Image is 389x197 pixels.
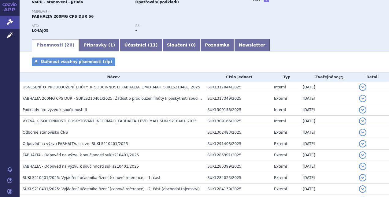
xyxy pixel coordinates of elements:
span: Externí [274,153,287,157]
span: USNESENÍ_O_PRODLOUŽENÍ_LHŮTY_K_SOUČINNOSTI_FABHALTA_LPVO_MAH_SUKLS210401_2025 [23,85,200,89]
span: SUKLS210401/2025: Vyjádření účastníka řízení (cenové reference) - 1. část [23,176,161,180]
a: Newsletter [234,39,270,51]
p: Přípravek: [32,10,239,14]
button: detail [359,84,366,91]
p: RS: [135,24,232,28]
td: SUKL291408/2025 [204,138,271,150]
button: detail [359,174,366,181]
span: Externí [274,130,287,135]
td: [DATE] [300,172,356,184]
a: Stáhnout všechny písemnosti (zip) [32,58,115,66]
th: Číslo jednací [204,72,271,82]
a: Sloučení (0) [162,39,200,51]
td: [DATE] [300,184,356,195]
span: FABHALTA 200MG CPS DUR 56 [32,14,94,19]
span: Interní [274,108,286,112]
a: Písemnosti (26) [32,39,79,51]
td: SUKL285399/2025 [204,161,271,172]
td: [DATE] [300,93,356,104]
span: Externí [274,176,287,180]
td: SUKL302483/2025 [204,127,271,138]
span: 26 [66,43,72,47]
span: Externí [274,96,287,101]
td: [DATE] [300,116,356,127]
a: Účastníci (11) [120,39,162,51]
button: detail [359,185,366,193]
td: SUKL309166/2025 [204,116,271,127]
span: SUKLS210401/2025: Vyjádření účastníka řízení (cenové reference) - 2. část (obchodní tajemství) [23,187,200,191]
button: detail [359,106,366,113]
td: SUKL284023/2025 [204,172,271,184]
button: detail [359,129,366,136]
span: Interní [274,85,286,89]
th: Zveřejněno [300,72,356,82]
span: Stáhnout všechny písemnosti (zip) [40,60,112,64]
span: Externí [274,164,287,169]
button: detail [359,117,366,125]
button: detail [359,95,366,102]
td: [DATE] [300,138,356,150]
a: Přípravky (1) [79,39,120,51]
button: detail [359,151,366,159]
span: Odpověď na výzvu FABHALTA, sp. zn. SUKLS210401/2025 [23,142,128,146]
td: [DATE] [300,82,356,93]
strong: IPTAKOPAN [32,28,49,33]
span: Externí [274,142,287,146]
span: Odborné stanovisko ČNS [23,130,68,135]
td: [DATE] [300,161,356,172]
td: SUKL284130/2025 [204,184,271,195]
span: 1 [110,43,113,47]
span: FABHALTA 200MG CPS DUR - SUKLS210401/2025: Žádost o prodloužení lhůty k poskytnutí součinnosti [23,96,209,101]
span: VÝZVA_K_SOUČINNOSTI_POSKYTOVÁNÍ_INFORMACÍ_FABHALTA_LPVO_MAH_SUKLS210401_2025 [23,119,197,123]
button: detail [359,140,366,147]
td: [DATE] [300,150,356,161]
button: detail [359,163,366,170]
td: SUKL309156/2025 [204,104,271,116]
span: Interní [274,119,286,123]
strong: - [135,28,137,33]
td: [DATE] [300,127,356,138]
span: 0 [191,43,194,47]
th: Název [20,72,204,82]
abbr: (?) [339,75,343,80]
span: Podklady pro výzvu k součinnosti II [23,108,87,112]
span: Externí [274,187,287,191]
td: SUKL285391/2025 [204,150,271,161]
a: Poznámka [200,39,234,51]
p: ATC: [32,24,129,28]
th: Typ [271,72,300,82]
span: FABHALTA - Odpověď na výzvu k součinnosti sukls210401/2025 [23,164,139,169]
td: SUKL317844/2025 [204,82,271,93]
span: 11 [150,43,156,47]
th: Detail [356,72,389,82]
span: FABHALTA - Odpověď na výzvu k součinnosti sukls210401/2025 [23,153,139,157]
td: [DATE] [300,104,356,116]
td: SUKL317349/2025 [204,93,271,104]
